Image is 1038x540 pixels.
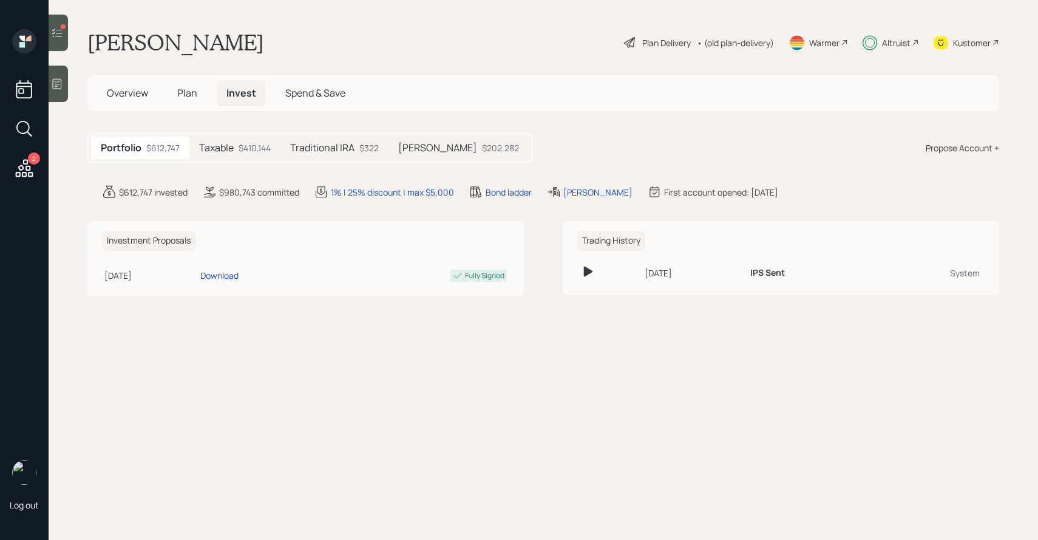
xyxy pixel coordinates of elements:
div: Altruist [882,36,911,49]
div: 1% | 25% discount | max $5,000 [331,186,454,199]
h5: Traditional IRA [290,142,354,154]
div: $410,144 [239,142,271,154]
span: Spend & Save [285,86,345,100]
div: Log out [10,499,39,511]
span: Overview [107,86,148,100]
h1: [PERSON_NAME] [87,29,264,56]
div: Download [200,269,239,282]
div: • (old plan-delivery) [697,36,774,49]
div: Plan Delivery [642,36,691,49]
h6: Investment Proposals [102,231,195,251]
div: $322 [359,142,379,154]
div: $612,747 [146,142,180,154]
h5: Taxable [199,142,234,154]
div: 2 [28,152,40,165]
div: [DATE] [645,267,741,279]
h5: [PERSON_NAME] [398,142,477,154]
div: First account opened: [DATE] [664,186,778,199]
div: $202,282 [482,142,519,154]
div: System [877,267,980,279]
img: sami-boghos-headshot.png [12,460,36,485]
div: Bond ladder [486,186,532,199]
div: [PERSON_NAME] [563,186,633,199]
div: Fully Signed [465,270,504,281]
span: Plan [177,86,197,100]
h6: IPS Sent [750,268,785,278]
h6: Trading History [577,231,645,251]
h5: Portfolio [101,142,141,154]
div: Propose Account + [926,142,999,154]
div: $612,747 invested [119,186,188,199]
div: $980,743 committed [219,186,299,199]
div: Kustomer [953,36,991,49]
div: [DATE] [104,269,195,282]
div: Warmer [809,36,840,49]
span: Invest [226,86,256,100]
